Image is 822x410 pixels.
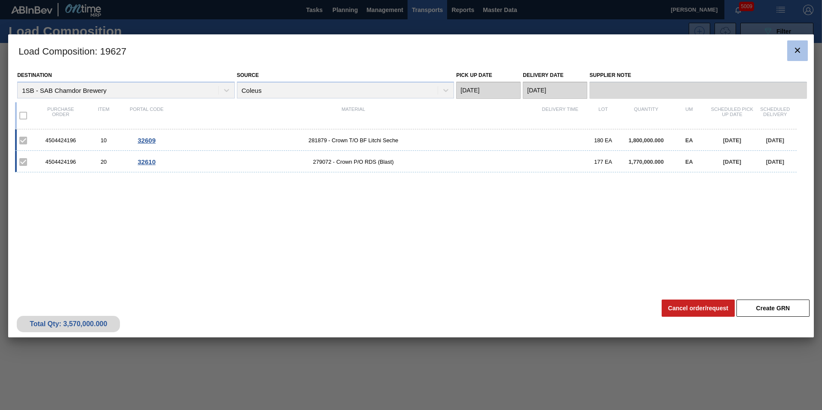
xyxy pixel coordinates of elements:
span: EA [685,159,693,165]
input: mm/dd/yyyy [456,82,521,99]
span: 279072 - Crown P/O RDS (Blast) [168,159,539,165]
div: Lot [582,107,625,125]
div: Total Qty: 3,570,000.000 [23,320,113,328]
span: 32610 [138,158,156,165]
label: Supplier Note [589,69,807,82]
h3: Load Composition : 19627 [8,34,814,67]
span: [DATE] [766,159,784,165]
span: 1,800,000.000 [629,137,664,144]
div: Go to Order [125,158,168,165]
div: Scheduled Pick up Date [711,107,754,125]
div: Material [168,107,539,125]
div: 10 [82,137,125,144]
div: 4504424196 [39,159,82,165]
div: Scheduled Delivery [754,107,797,125]
span: [DATE] [723,137,741,144]
div: Go to Order [125,137,168,144]
label: Destination [17,72,52,78]
div: 20 [82,159,125,165]
div: Purchase order [39,107,82,125]
button: Create GRN [736,300,810,317]
div: 177 EA [582,159,625,165]
div: UM [668,107,711,125]
div: Delivery Time [539,107,582,125]
button: Cancel order/request [662,300,735,317]
span: 281879 - Crown T/O BF Litchi Seche [168,137,539,144]
span: [DATE] [723,159,741,165]
span: EA [685,137,693,144]
span: 1,770,000.000 [629,159,664,165]
label: Pick up Date [456,72,492,78]
span: [DATE] [766,137,784,144]
input: mm/dd/yyyy [523,82,587,99]
div: Quantity [625,107,668,125]
label: Delivery Date [523,72,563,78]
label: Source [237,72,259,78]
div: 180 EA [582,137,625,144]
div: Item [82,107,125,125]
span: 32609 [138,137,156,144]
div: 4504424196 [39,137,82,144]
div: Portal code [125,107,168,125]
